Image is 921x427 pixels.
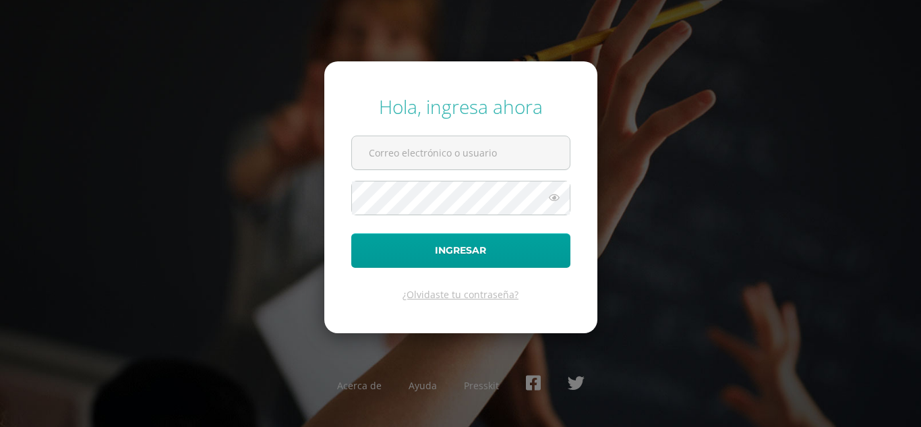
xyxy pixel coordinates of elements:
[351,94,570,119] div: Hola, ingresa ahora
[352,136,570,169] input: Correo electrónico o usuario
[464,379,499,392] a: Presskit
[351,233,570,268] button: Ingresar
[403,288,518,301] a: ¿Olvidaste tu contraseña?
[409,379,437,392] a: Ayuda
[337,379,382,392] a: Acerca de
